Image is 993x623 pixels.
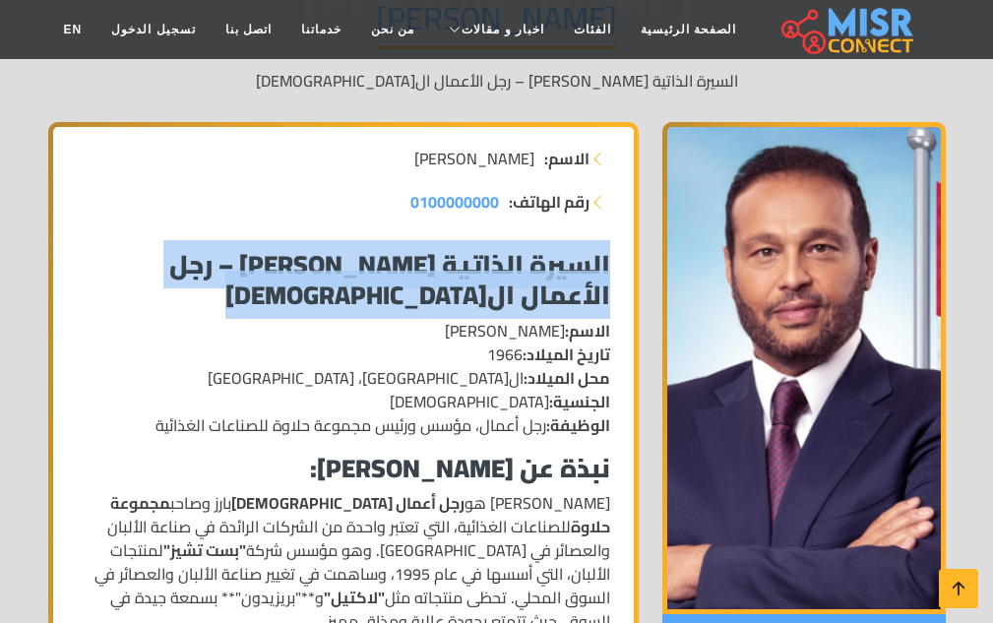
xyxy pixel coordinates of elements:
[549,387,610,416] strong: الجنسية:
[462,21,544,38] span: اخبار و مقالات
[231,488,465,518] strong: رجل أعمال [DEMOGRAPHIC_DATA]
[410,190,499,214] a: 0100000000
[781,5,913,54] img: main.misr_connect
[286,11,356,48] a: خدماتنا
[524,363,610,393] strong: محل الميلاد:
[49,11,97,48] a: EN
[414,147,534,170] span: [PERSON_NAME]
[48,69,946,93] p: السيرة الذاتية [PERSON_NAME] – رجل الأعمال ال[DEMOGRAPHIC_DATA]
[324,583,385,612] strong: "لاكتيل"
[544,147,590,170] strong: الاسم:
[96,11,210,48] a: تسجيل الدخول
[559,11,626,48] a: الفئات
[169,240,610,319] strong: السيرة الذاتية [PERSON_NAME] – رجل الأعمال ال[DEMOGRAPHIC_DATA]
[429,11,559,48] a: اخبار و مقالات
[110,488,610,541] strong: مجموعة حلاوة
[523,340,610,369] strong: تاريخ الميلاد:
[565,316,610,345] strong: الاسم:
[77,319,610,437] p: [PERSON_NAME] 1966 ال[GEOGRAPHIC_DATA]، [GEOGRAPHIC_DATA] [DEMOGRAPHIC_DATA] رجل أعمال، مؤسس ورئي...
[626,11,751,48] a: الصفحة الرئيسية
[211,11,286,48] a: اتصل بنا
[310,444,610,492] strong: نبذة عن [PERSON_NAME]:
[546,410,610,440] strong: الوظيفة:
[163,535,246,565] strong: "بست تشيز"
[662,122,946,614] img: محمد حلاوة
[509,190,590,214] strong: رقم الهاتف:
[356,11,429,48] a: من نحن
[410,187,499,217] span: 0100000000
